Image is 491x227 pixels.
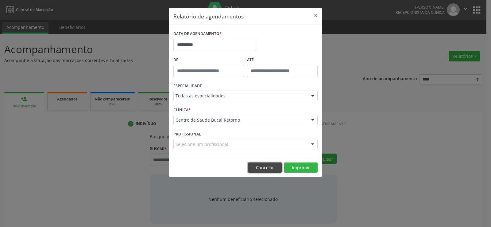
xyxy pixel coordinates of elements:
[173,55,244,65] label: De
[247,55,318,65] label: ATÉ
[248,162,282,173] button: Cancelar
[176,93,305,99] span: Todas as especialidades
[173,12,244,20] h5: Relatório de agendamentos
[173,29,222,39] label: DATA DE AGENDAMENTO
[310,8,322,23] button: Close
[173,81,202,91] label: ESPECIALIDADE
[173,105,191,115] label: CLÍNICA
[173,129,201,139] label: PROFISSIONAL
[176,141,228,147] span: Selecione um profissional
[176,117,305,123] span: Centro de Saude Bucal Retorno
[284,162,318,173] button: Imprimir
